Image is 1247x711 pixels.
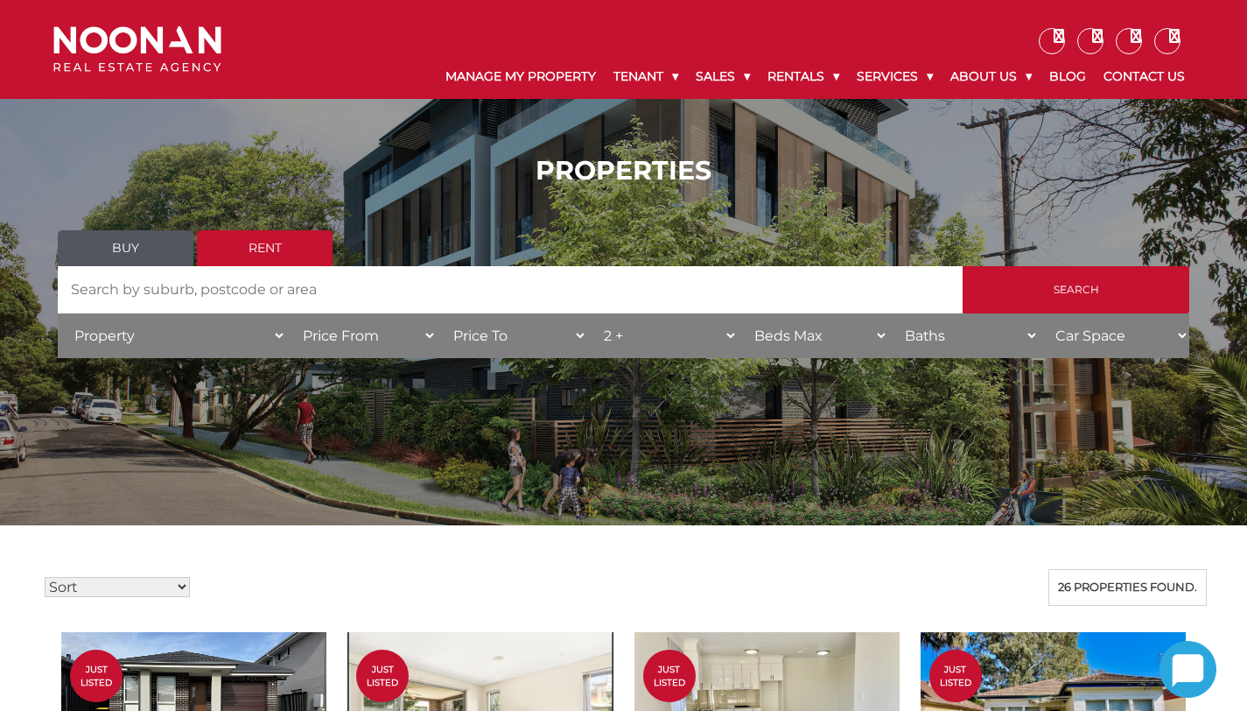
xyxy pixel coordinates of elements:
[963,266,1189,313] input: Search
[58,266,963,313] input: Search by suburb, postcode or area
[1095,54,1194,99] a: Contact Us
[197,230,333,266] a: Rent
[643,663,696,689] span: Just Listed
[1040,54,1095,99] a: Blog
[53,26,221,73] img: Noonan Real Estate Agency
[605,54,687,99] a: Tenant
[848,54,942,99] a: Services
[58,155,1189,187] h1: PROPERTIES
[929,663,982,689] span: Just Listed
[356,663,409,689] span: Just Listed
[437,54,605,99] a: Manage My Property
[942,54,1040,99] a: About Us
[70,663,123,689] span: Just Listed
[58,230,193,266] a: Buy
[759,54,848,99] a: Rentals
[1048,569,1207,606] div: 26 properties found.
[687,54,759,99] a: Sales
[45,577,190,597] select: Sort Listings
